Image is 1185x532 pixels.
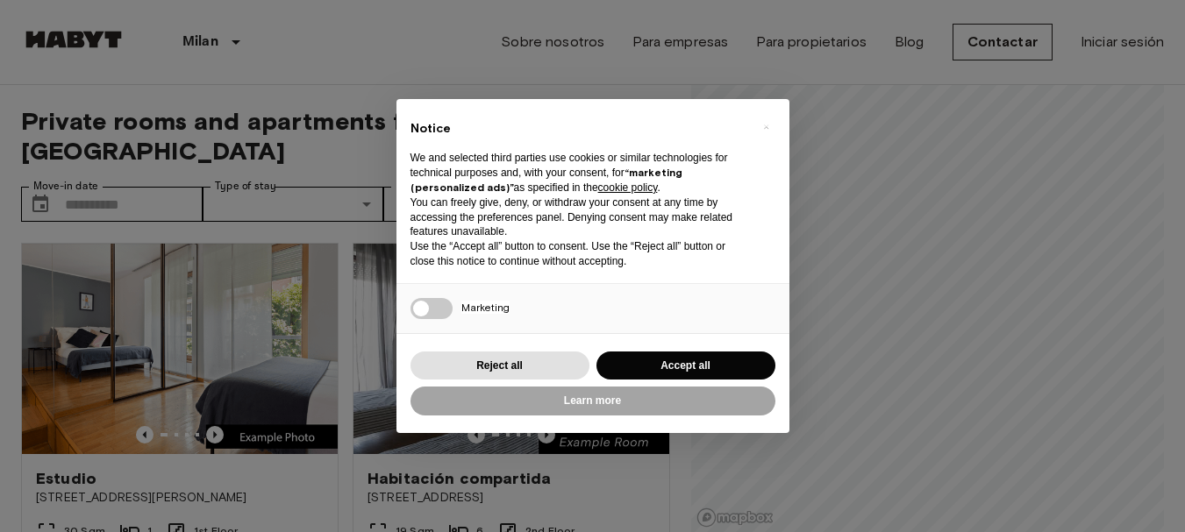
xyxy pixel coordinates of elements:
[753,113,781,141] button: Close this notice
[410,351,589,380] button: Reject all
[410,151,747,195] p: We and selected third parties use cookies or similar technologies for technical purposes and, wit...
[410,195,747,239] p: You can freely give, deny, or withdraw your consent at any time by accessing the preferences pane...
[763,117,769,138] span: ×
[410,387,775,415] button: Learn more
[410,166,682,194] strong: “marketing (personalized ads)”
[410,239,747,269] p: Use the “Accept all” button to consent. Use the “Reject all” button or close this notice to conti...
[410,120,747,138] h2: Notice
[461,301,510,314] span: Marketing
[598,181,658,194] a: cookie policy
[596,351,775,380] button: Accept all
